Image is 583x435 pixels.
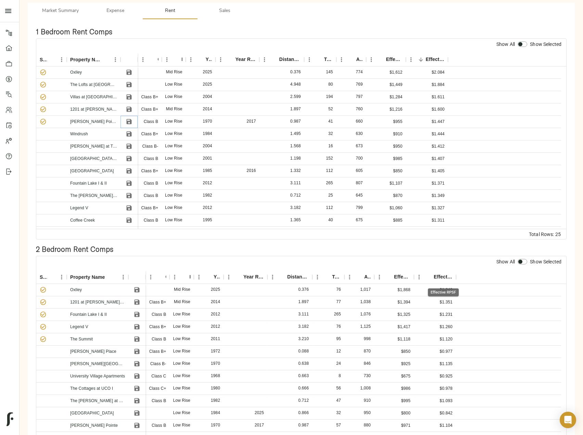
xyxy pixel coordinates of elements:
[165,131,182,137] div: Low Rise
[393,217,402,223] p: As Of December 2024
[147,7,193,15] span: Rent
[393,131,402,137] p: As Of July 2025
[174,287,190,293] div: Mid Rise
[70,156,128,161] a: [GEOGRAPHIC_DATA] on 2nd
[70,132,88,136] a: Windrush
[374,270,414,284] div: Effective Rent
[290,131,301,137] div: 1.495
[344,270,374,284] div: Avg Sq Ft
[384,272,394,282] button: Sort
[246,119,256,124] div: 2017
[141,168,158,174] p: Class B+
[328,106,333,112] div: 52
[434,270,453,284] div: Effective RPSF
[312,272,322,282] button: Menu
[397,336,410,342] p: As Of April 2025
[432,69,445,75] p: As Of July 2025
[165,205,182,211] div: Low Rise
[141,106,158,112] p: Class B+
[432,106,445,112] p: As Of July 2025
[495,257,516,266] div: Show All
[173,336,190,342] div: Low Rise
[124,92,134,102] button: Save
[298,299,309,305] div: 1.897
[279,53,301,66] div: Distance (miles)
[203,156,212,161] div: 2001
[397,311,410,318] p: As Of July 2025
[322,272,332,282] button: Sort
[40,53,47,66] div: Selected?
[47,272,56,282] button: Sort
[390,69,403,75] p: As Of July 2025
[360,299,371,305] div: 1,038
[70,287,82,292] a: Oxlley
[328,82,333,87] div: 80
[40,271,47,284] div: Selected?
[203,106,212,112] div: 2014
[290,94,301,100] div: 2.599
[67,53,121,66] div: Property Name
[36,27,567,36] h2: 1 Bedroom Rent Comps
[414,272,424,282] button: Menu
[428,288,459,296] div: Effective RPSF
[440,299,453,305] p: As Of July 2025
[326,168,333,174] div: 112
[124,190,134,201] button: Save
[495,39,516,49] div: Show All
[36,53,67,66] div: Selected?
[304,54,315,65] button: Menu
[165,94,182,100] div: Low Rise
[336,287,341,293] div: 76
[132,297,142,307] button: Save
[70,169,114,173] a: [GEOGRAPHIC_DATA]
[132,334,142,344] button: Save
[364,348,370,354] div: 870
[148,55,157,64] button: Sort
[211,287,220,293] div: 2025
[287,270,309,284] div: Distance (miles)
[397,287,410,293] p: As Of July 2025
[214,270,220,284] div: Year Built
[432,168,445,174] p: As Of July 2025
[7,412,13,426] img: logo
[328,143,333,149] div: 16
[70,349,116,354] a: [PERSON_NAME] Place
[132,420,142,431] button: Save
[315,55,324,64] button: Sort
[432,119,445,125] p: As Of July 2025
[70,119,118,124] a: [PERSON_NAME] Pointe
[203,168,212,174] div: 1985
[70,374,125,378] a: University Village Apartments
[356,119,363,124] div: 660
[124,79,134,90] button: Save
[36,245,567,253] h2: 2 Bedroom Rent Comps
[216,53,259,66] div: Year Renovated
[290,180,301,186] div: 3.111
[336,299,341,305] div: 77
[203,119,212,124] div: 1970
[278,272,287,282] button: Sort
[377,55,386,64] button: Sort
[326,94,333,100] div: 194
[70,386,113,391] a: The Cottages at UCO I
[347,55,356,64] button: Sort
[70,181,107,186] a: Fountain Lake I & II
[267,272,278,282] button: Menu
[70,337,93,341] a: The Summit
[118,272,128,282] button: Menu
[246,168,256,174] div: 2016
[165,143,182,149] div: Low Rise
[124,129,134,139] button: Save
[56,54,67,65] button: Menu
[70,218,95,223] a: Coffee Creek
[165,119,182,124] div: Low Rise
[70,206,88,210] a: Legend V
[70,107,164,112] a: 1201 at [PERSON_NAME][GEOGRAPHIC_DATA]
[416,55,426,64] button: Sort
[216,54,226,65] button: Menu
[124,178,134,188] button: Save
[426,53,445,66] div: Effective RPSF
[132,383,142,394] button: Save
[169,272,180,282] button: Menu
[67,271,128,284] div: Property Name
